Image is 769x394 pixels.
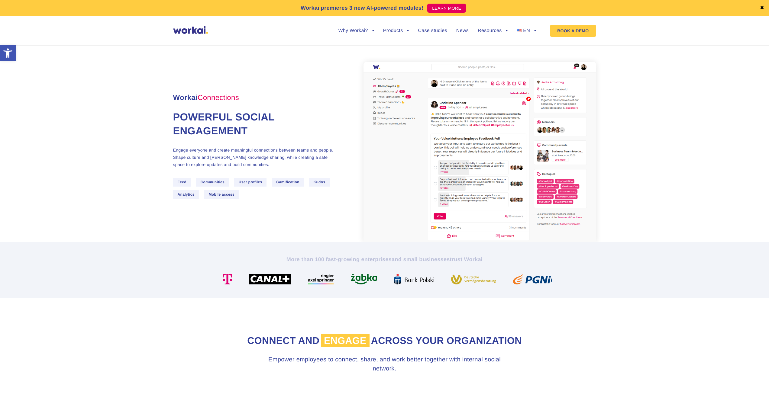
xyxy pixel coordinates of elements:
[383,28,409,33] a: Products
[760,6,764,11] a: ✖
[196,178,229,187] span: Communities
[418,28,447,33] a: Case studies
[309,178,330,187] span: Kudos
[392,256,450,262] i: and small businesses
[550,25,596,37] a: BOOK A DEMO
[267,355,502,373] h3: Empower employees to connect, share, and work better together with internal social network.
[173,146,339,168] p: Engage everyone and create meaningful connections between teams and people. Shape culture and [PE...
[217,256,552,263] h2: More than 100 fast-growing enterprises trust Workai
[301,4,424,12] p: Workai premieres 3 new AI-powered modules!
[234,178,267,187] span: User profiles
[427,4,466,13] a: LEARN MORE
[321,334,370,347] span: engage
[523,28,530,33] span: EN
[173,87,239,101] span: Workai
[173,111,339,138] h1: Powerful social engagement
[217,334,552,347] h2: Connect and across your organization
[173,190,199,199] span: Analytics
[478,28,508,33] a: Resources
[98,7,194,19] input: you@company.com
[456,28,469,33] a: News
[338,28,374,33] a: Why Workai?
[204,190,239,199] span: Mobile access
[32,51,57,56] a: Privacy Policy
[272,178,304,187] span: Gamification
[198,94,239,102] em: Connections
[173,178,191,187] span: Feed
